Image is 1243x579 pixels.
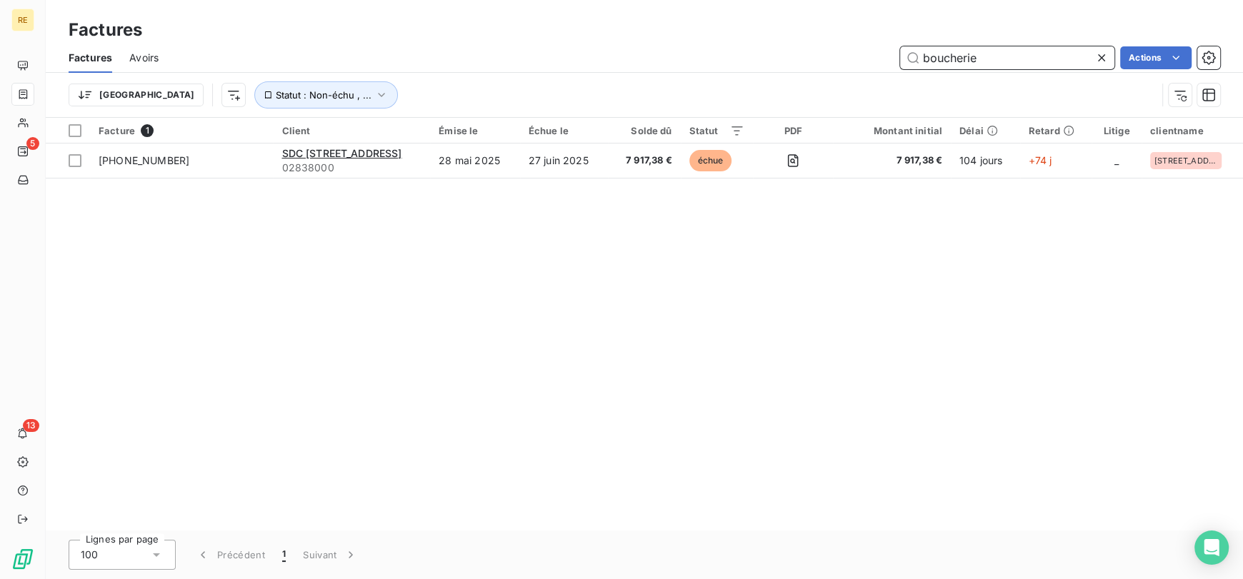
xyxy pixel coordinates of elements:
[1194,530,1229,565] div: Open Intercom Messenger
[842,153,942,168] span: 7 917,38 €
[26,137,39,150] span: 5
[430,144,520,178] td: 28 mai 2025
[1154,156,1217,165] span: [STREET_ADDRESS]
[439,125,511,136] div: Émise le
[1029,125,1084,136] div: Retard
[23,419,39,432] span: 13
[99,125,135,136] span: Facture
[281,147,401,159] span: SDC [STREET_ADDRESS]
[520,144,608,178] td: 27 juin 2025
[762,125,824,136] div: PDF
[141,124,154,137] span: 1
[99,154,189,166] span: [PHONE_NUMBER]
[129,51,159,65] span: Avoirs
[616,153,672,168] span: 7 917,38 €
[69,51,112,65] span: Factures
[900,46,1114,69] input: Rechercher
[616,125,672,136] div: Solde dû
[281,161,421,175] span: 02838000
[274,540,294,570] button: 1
[1120,46,1192,69] button: Actions
[276,89,371,101] span: Statut : Non-échu , ...
[282,548,286,562] span: 1
[69,84,204,106] button: [GEOGRAPHIC_DATA]
[529,125,599,136] div: Échue le
[842,125,942,136] div: Montant initial
[187,540,274,570] button: Précédent
[254,81,398,109] button: Statut : Non-échu , ...
[959,125,1012,136] div: Délai
[81,548,98,562] span: 100
[1114,154,1119,166] span: _
[11,548,34,570] img: Logo LeanPay
[1100,125,1133,136] div: Litige
[11,9,34,31] div: RE
[69,17,142,43] h3: Factures
[1150,125,1234,136] div: clientname
[689,125,745,136] div: Statut
[1029,154,1052,166] span: +74 j
[951,144,1020,178] td: 104 jours
[294,540,366,570] button: Suivant
[281,125,421,136] div: Client
[689,150,732,171] span: échue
